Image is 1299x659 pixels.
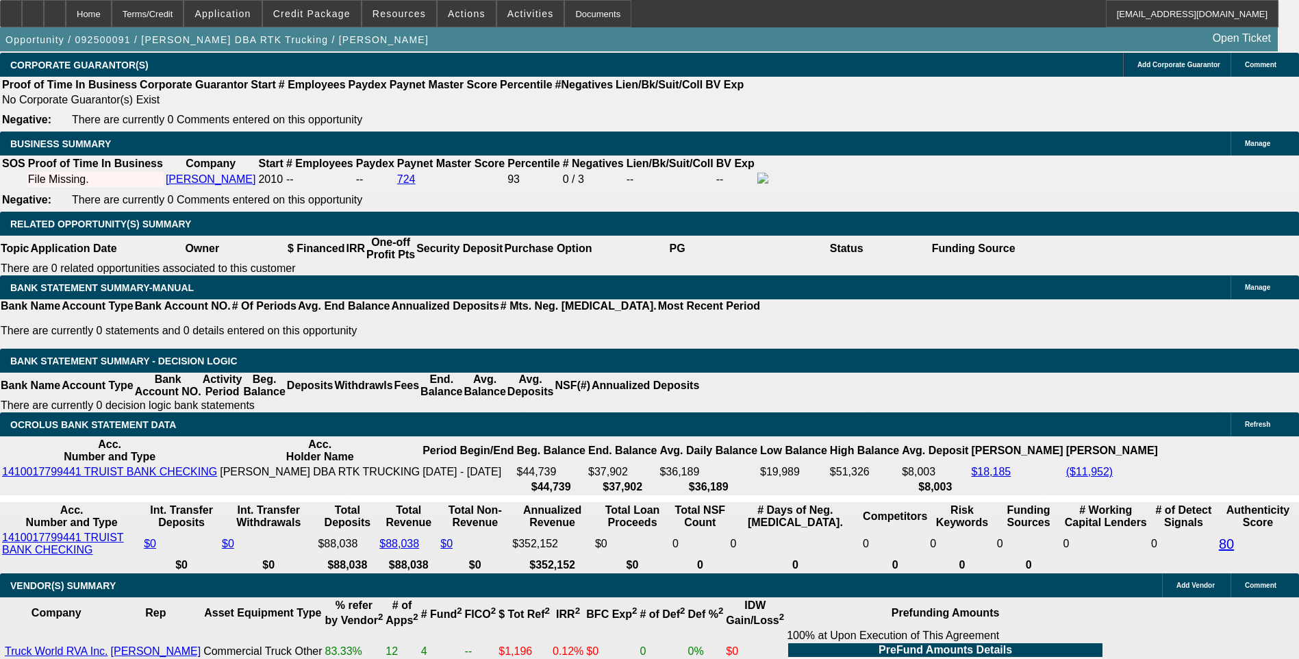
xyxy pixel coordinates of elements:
th: $0 [440,558,510,572]
a: [PERSON_NAME] [111,645,201,657]
th: Owner [118,236,287,262]
span: BUSINESS SUMMARY [10,138,111,149]
td: $0 [594,531,670,557]
th: Funding Sources [996,503,1061,530]
th: $88,038 [317,558,377,572]
th: $36,189 [659,480,758,494]
b: Asset Equipment Type [204,607,321,619]
th: Avg. End Balance [297,299,391,313]
span: 0 [1063,538,1070,549]
th: Annualized Revenue [512,503,593,530]
th: Total Revenue [379,503,438,530]
a: Truck World RVA Inc. [5,645,108,657]
a: 1410017799441 TRUIST BANK CHECKING [2,466,217,477]
p: There are currently 0 statements and 0 details entered on this opportunity [1,325,760,337]
b: Negative: [2,194,51,206]
td: $44,739 [516,465,586,479]
th: Proof of Time In Business [1,78,138,92]
b: Rep [145,607,166,619]
th: 0 [996,558,1061,572]
a: $88,038 [379,538,419,549]
th: $44,739 [516,480,586,494]
b: IRR [556,608,580,620]
span: There are currently 0 Comments entered on this opportunity [72,114,362,125]
a: ($11,952) [1066,466,1113,477]
b: # Negatives [563,158,624,169]
span: Add Vendor [1176,582,1215,589]
td: [DATE] - [DATE] [422,465,514,479]
b: Start [251,79,275,90]
span: Manage [1245,140,1270,147]
sup: 2 [491,606,496,616]
span: CORPORATE GUARANTOR(S) [10,60,149,71]
b: Corporate Guarantor [140,79,248,90]
th: $0 [143,558,220,572]
span: Bank Statement Summary - Decision Logic [10,356,238,366]
td: -- [626,172,714,187]
th: One-off Profit Pts [366,236,416,262]
b: Lien/Bk/Suit/Coll [627,158,714,169]
span: Credit Package [273,8,351,19]
b: Percentile [500,79,552,90]
th: # Of Periods [231,299,297,313]
th: Fees [394,373,420,399]
th: SOS [1,157,26,171]
td: 0 [862,531,928,557]
b: BV Exp [716,158,755,169]
th: [PERSON_NAME] [970,438,1063,464]
b: Company [186,158,236,169]
th: Acc. Number and Type [1,438,218,464]
th: Proof of Time In Business [27,157,164,171]
button: Actions [438,1,496,27]
th: 0 [929,558,994,572]
b: Paydex [349,79,387,90]
b: Percentile [507,158,559,169]
td: 0 [1150,531,1217,557]
td: $88,038 [317,531,377,557]
th: Avg. Daily Balance [659,438,758,464]
b: # of Def [640,608,685,620]
b: Paydex [356,158,394,169]
th: Int. Transfer Deposits [143,503,220,530]
a: 724 [397,173,416,185]
th: High Balance [829,438,900,464]
sup: 2 [457,606,462,616]
b: Negative: [2,114,51,125]
td: 0 [672,531,729,557]
a: 80 [1219,536,1234,551]
span: BANK STATEMENT SUMMARY-MANUAL [10,282,194,293]
th: Annualized Deposits [390,299,499,313]
th: Avg. Deposit [901,438,969,464]
th: $0 [594,558,670,572]
th: [PERSON_NAME] [1065,438,1159,464]
sup: 2 [680,606,685,616]
th: Acc. Holder Name [219,438,420,464]
th: $8,003 [901,480,969,494]
span: Opportunity / 092500091 / [PERSON_NAME] DBA RTK Trucking / [PERSON_NAME] [5,34,429,45]
th: Competitors [862,503,928,530]
sup: 2 [378,612,383,622]
span: Comment [1245,582,1276,589]
th: Deposits [286,373,334,399]
div: $352,152 [512,538,592,550]
th: Period Begin/End [422,438,514,464]
td: 2010 [257,172,283,187]
th: Low Balance [759,438,828,464]
span: Application [194,8,251,19]
th: # Days of Neg. [MEDICAL_DATA]. [730,503,861,530]
th: Account Type [61,373,134,399]
sup: 2 [545,606,550,616]
b: # Employees [279,79,346,90]
button: Activities [497,1,564,27]
th: End. Balance [420,373,463,399]
b: Paynet Master Score [397,158,505,169]
td: No Corporate Guarantor(s) Exist [1,93,750,107]
sup: 2 [779,612,784,622]
b: PreFund Amounts Details [879,644,1012,656]
th: Avg. Balance [463,373,506,399]
span: Refresh [1245,421,1270,428]
td: $8,003 [901,465,969,479]
th: IRR [345,236,366,262]
th: Authenticity Score [1218,503,1298,530]
span: Resources [373,8,426,19]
